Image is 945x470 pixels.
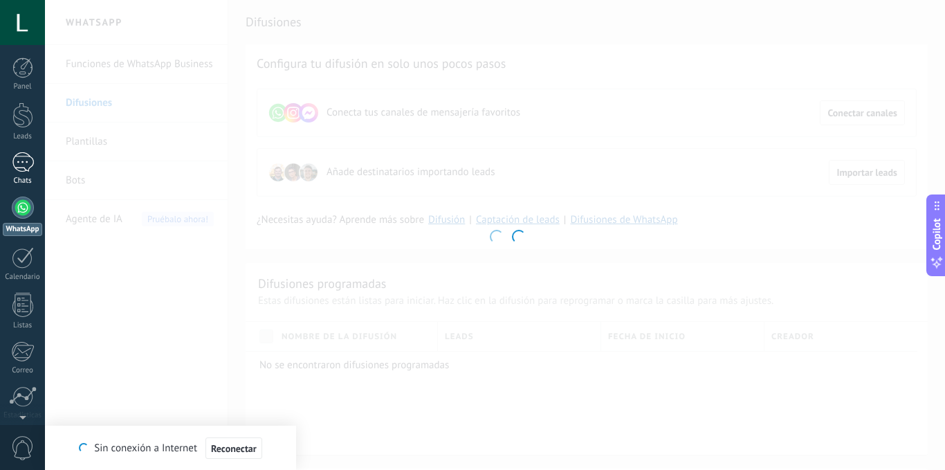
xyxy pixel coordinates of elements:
[930,218,944,250] span: Copilot
[205,437,262,460] button: Reconectar
[3,82,43,91] div: Panel
[211,444,257,453] span: Reconectar
[3,132,43,141] div: Leads
[3,366,43,375] div: Correo
[3,273,43,282] div: Calendario
[79,437,262,460] div: Sin conexión a Internet
[3,321,43,330] div: Listas
[3,177,43,186] div: Chats
[3,223,42,236] div: WhatsApp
